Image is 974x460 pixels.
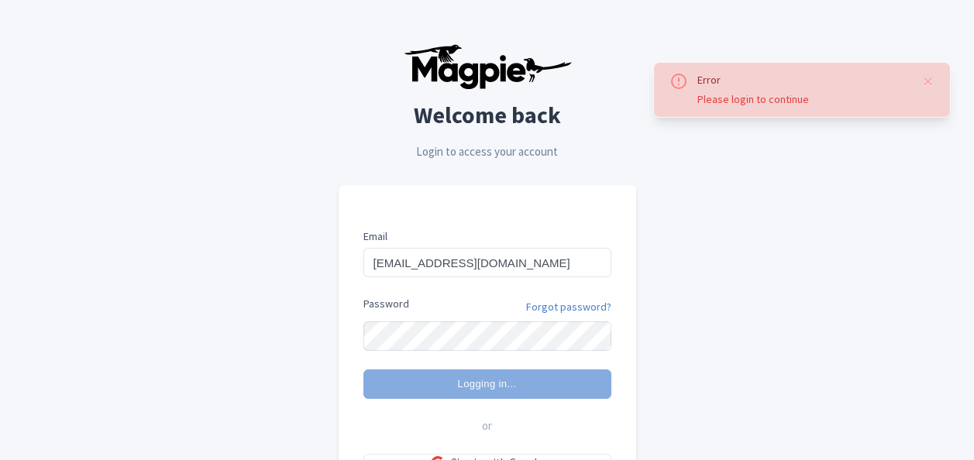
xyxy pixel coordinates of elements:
button: Close [922,72,934,91]
input: Logging in... [363,369,611,399]
img: logo-ab69f6fb50320c5b225c76a69d11143b.png [400,43,574,90]
h2: Welcome back [339,102,636,128]
a: Forgot password? [526,299,611,315]
span: or [482,417,492,435]
div: Error [697,72,910,88]
input: you@example.com [363,248,611,277]
label: Password [363,296,409,312]
p: Login to access your account [339,143,636,161]
div: Please login to continue [697,91,910,108]
label: Email [363,228,611,245]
